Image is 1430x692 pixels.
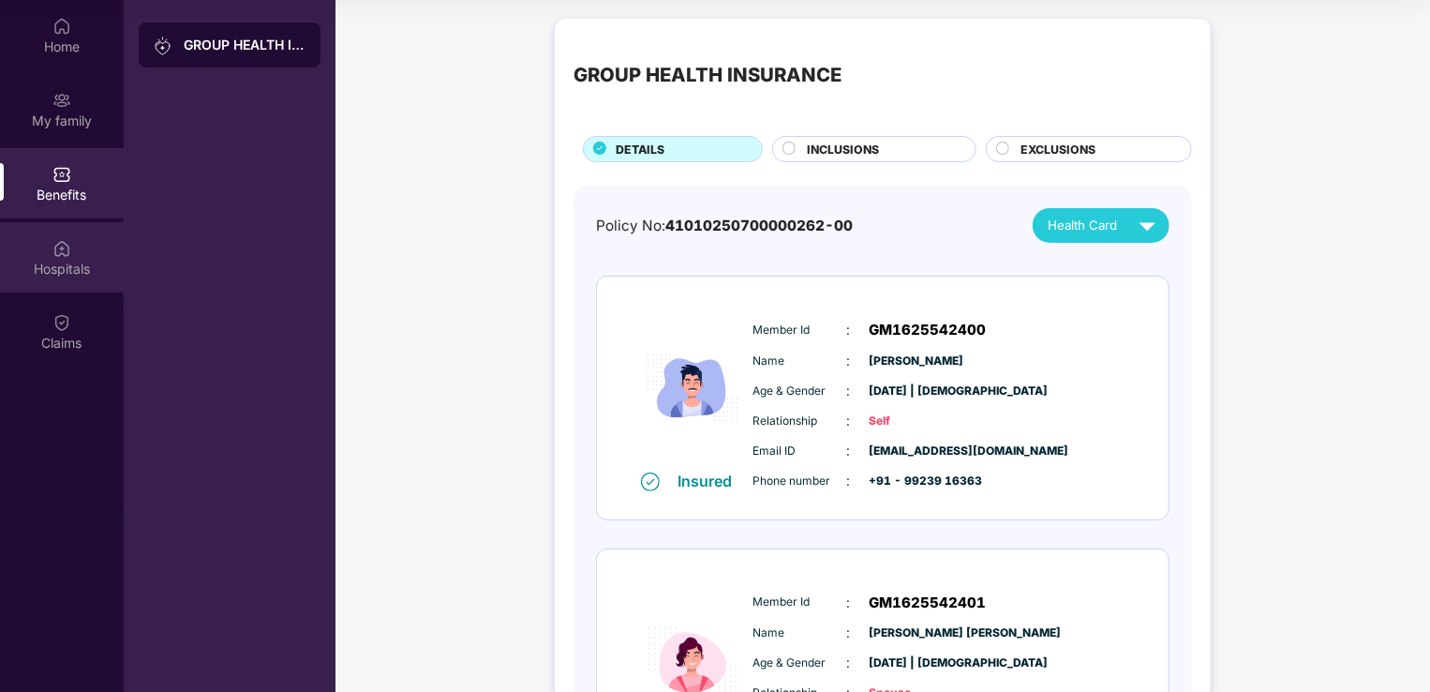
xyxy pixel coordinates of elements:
[154,37,172,55] img: svg+xml;base64,PHN2ZyB3aWR0aD0iMjAiIGhlaWdodD0iMjAiIHZpZXdCb3g9IjAgMCAyMCAyMCIgZmlsbD0ibm9uZSIgeG...
[641,473,660,491] img: svg+xml;base64,PHN2ZyB4bWxucz0iaHR0cDovL3d3dy53My5vcmcvMjAwMC9zdmciIHdpZHRoPSIxNiIgaGVpZ2h0PSIxNi...
[753,473,847,490] span: Phone number
[184,36,305,54] div: GROUP HEALTH INSURANCE
[596,215,853,237] div: Policy No:
[847,381,851,401] span: :
[1048,216,1117,235] span: Health Card
[753,383,847,400] span: Age & Gender
[52,313,71,332] img: svg+xml;base64,PHN2ZyBpZD0iQ2xhaW0iIHhtbG5zPSJodHRwOi8vd3d3LnczLm9yZy8yMDAwL3N2ZyIgd2lkdGg9IjIwIi...
[753,624,847,642] span: Name
[870,353,963,370] span: [PERSON_NAME]
[847,320,851,340] span: :
[870,443,963,460] span: [EMAIL_ADDRESS][DOMAIN_NAME]
[52,239,71,258] img: svg+xml;base64,PHN2ZyBpZD0iSG9zcGl0YWxzIiB4bWxucz0iaHR0cDovL3d3dy53My5vcmcvMjAwMC9zdmciIHdpZHRoPS...
[52,91,71,110] img: svg+xml;base64,PHN2ZyB3aWR0aD0iMjAiIGhlaWdodD0iMjAiIHZpZXdCb3g9IjAgMCAyMCAyMCIgZmlsbD0ibm9uZSIgeG...
[573,60,842,90] div: GROUP HEALTH INSURANCE
[1033,208,1169,243] button: Health Card
[1020,141,1095,158] span: EXCLUSIONS
[847,593,851,613] span: :
[847,411,851,431] span: :
[753,594,847,611] span: Member Id
[870,592,987,614] span: GM1625542401
[870,624,963,642] span: [PERSON_NAME] [PERSON_NAME]
[753,413,847,430] span: Relationship
[870,654,963,672] span: [DATE] | [DEMOGRAPHIC_DATA]
[52,17,71,36] img: svg+xml;base64,PHN2ZyBpZD0iSG9tZSIgeG1sbnM9Imh0dHA6Ly93d3cudzMub3JnLzIwMDAvc3ZnIiB3aWR0aD0iMjAiIG...
[753,654,847,672] span: Age & Gender
[870,473,963,490] span: +91 - 99239 16363
[1131,209,1164,242] img: svg+xml;base64,PHN2ZyB4bWxucz0iaHR0cDovL3d3dy53My5vcmcvMjAwMC9zdmciIHZpZXdCb3g9IjAgMCAyNCAyNCIgd2...
[870,413,963,430] span: Self
[847,471,851,491] span: :
[665,217,853,234] span: 41010250700000262-00
[753,322,847,339] span: Member Id
[808,141,880,158] span: INCLUSIONS
[52,165,71,184] img: svg+xml;base64,PHN2ZyBpZD0iQmVuZWZpdHMiIHhtbG5zPSJodHRwOi8vd3d3LnczLm9yZy8yMDAwL3N2ZyIgd2lkdGg9Ij...
[753,443,847,460] span: Email ID
[636,305,749,471] img: icon
[847,653,851,673] span: :
[847,623,851,643] span: :
[870,383,963,400] span: [DATE] | [DEMOGRAPHIC_DATA]
[847,351,851,371] span: :
[616,141,664,158] span: DETAILS
[870,319,987,341] span: GM1625542400
[847,441,851,461] span: :
[753,353,847,370] span: Name
[678,472,744,490] div: Insured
